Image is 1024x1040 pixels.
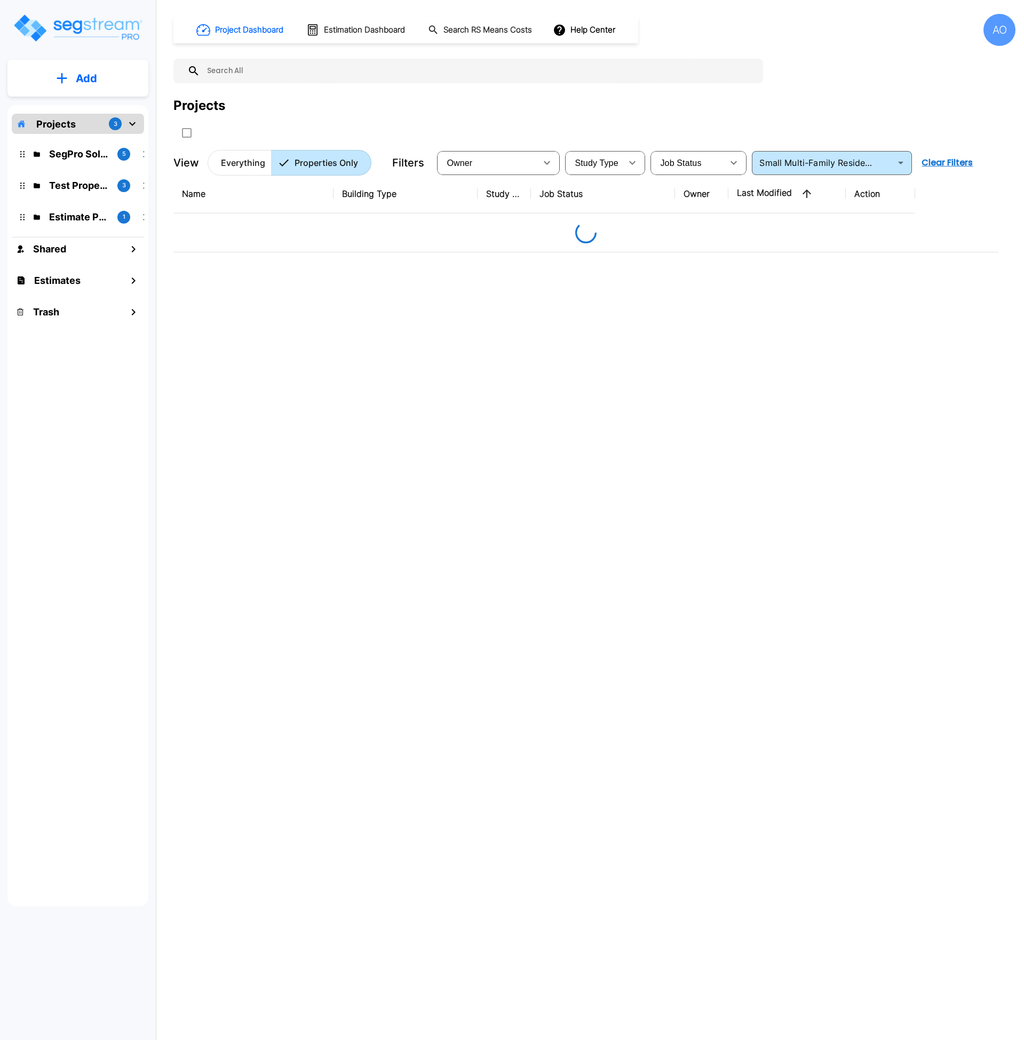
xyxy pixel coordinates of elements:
div: Select [653,148,723,178]
span: Job Status [660,158,701,168]
button: SelectAll [176,122,197,144]
th: Name [173,174,334,213]
th: Owner [675,174,728,213]
button: Everything [208,150,272,176]
div: AO [983,14,1015,46]
button: Properties Only [271,150,371,176]
th: Building Type [334,174,478,213]
h1: Shared [33,242,66,256]
button: Estimation Dashboard [302,19,411,41]
p: Projects [36,117,76,131]
div: Platform [208,150,371,176]
div: Projects [173,96,225,115]
th: Job Status [531,174,675,213]
button: Project Dashboard [192,18,289,42]
button: Open [893,155,908,170]
input: Search All [200,59,758,83]
p: Properties Only [295,156,358,169]
h1: Search RS Means Costs [443,24,532,36]
h1: Estimation Dashboard [324,24,405,36]
button: Help Center [551,20,620,40]
p: SegPro Solutions CSS [49,147,109,161]
p: Add [76,70,97,86]
th: Last Modified [728,174,846,213]
p: 5 [122,149,126,158]
th: Study Type [478,174,531,213]
p: Filters [392,155,424,171]
p: View [173,155,199,171]
p: 1 [123,212,125,221]
img: Logo [12,13,143,43]
th: Action [846,174,915,213]
button: Clear Filters [917,152,977,173]
h1: Estimates [34,273,81,288]
p: Test Property Folder [49,178,109,193]
p: Estimate Property [49,210,109,224]
button: Search RS Means Costs [424,20,538,41]
span: Study Type [575,158,618,168]
p: Everything [221,156,265,169]
p: 3 [122,181,126,190]
h1: Project Dashboard [215,24,283,36]
p: 3 [114,120,117,129]
div: Select [439,148,536,178]
div: Select [567,148,622,178]
h1: Trash [33,305,59,319]
button: Add [7,63,148,94]
span: Owner [447,158,472,168]
input: Building Types [755,155,877,170]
